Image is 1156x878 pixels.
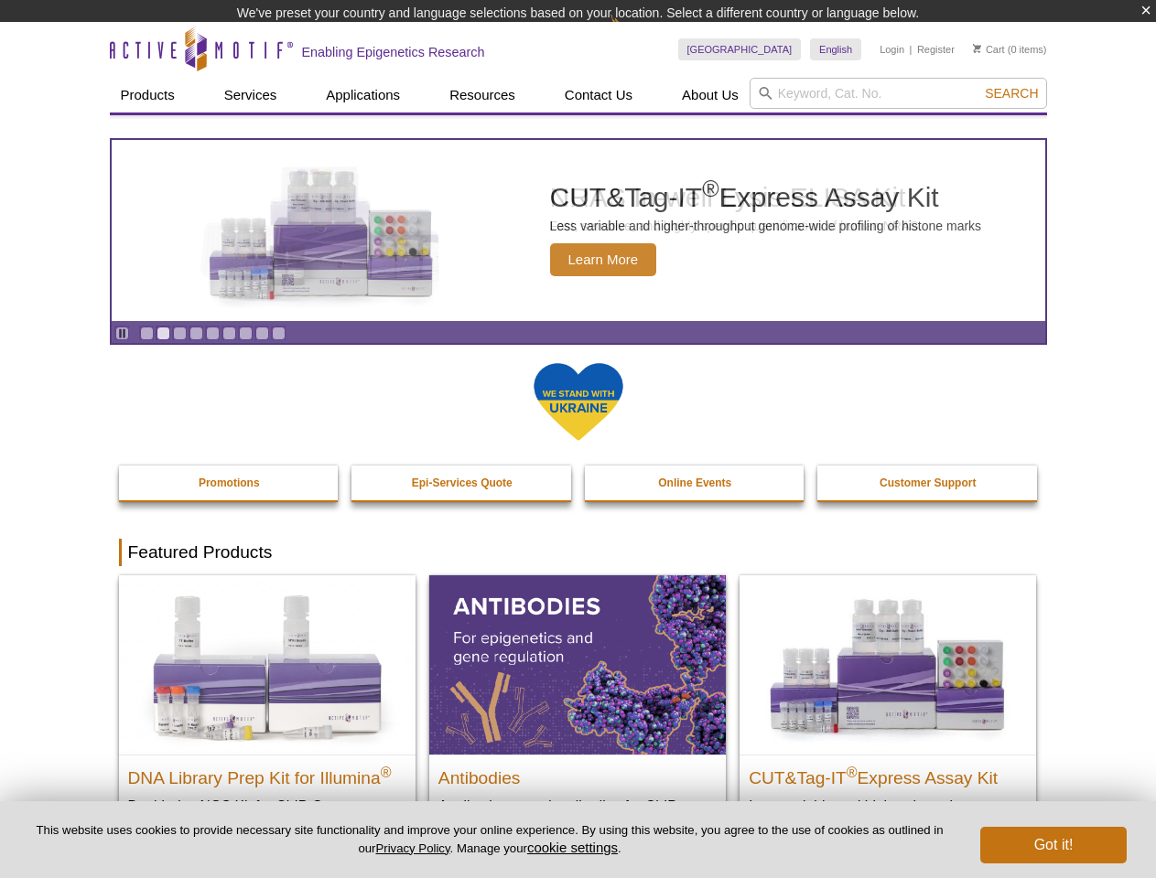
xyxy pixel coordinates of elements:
[119,539,1038,566] h2: Featured Products
[527,840,618,855] button: cookie settings
[973,44,981,53] img: Your Cart
[550,243,657,276] span: Learn More
[880,476,976,489] strong: Customer Support
[985,86,1038,101] span: Search
[157,327,170,340] a: Go to slide 2
[740,575,1036,755] img: CUT&Tag-IT® Express Assay Kit
[658,476,731,489] strong: Online Events
[173,327,187,340] a: Go to slide 3
[115,327,129,340] a: Toggle autoplay
[199,476,260,489] strong: Promotions
[740,575,1036,852] a: CUT&Tag-IT® Express Assay Kit CUT&Tag-IT®Express Assay Kit Less variable and higher-throughput ge...
[847,765,858,780] sup: ®
[749,797,1027,834] p: Less variable and higher-throughput genome-wide profiling of histone marks​.
[412,476,513,489] strong: Epi-Services Quote
[910,38,913,60] li: |
[302,44,485,60] h2: Enabling Epigenetics Research
[222,327,236,340] a: Go to slide 6
[119,575,416,871] a: DNA Library Prep Kit for Illumina DNA Library Prep Kit for Illumina® Dual Index NGS Kit for ChIP-...
[184,166,459,293] img: NRAS In-well Lysis ELISA Kit
[880,43,904,56] a: Login
[128,760,406,787] h2: DNA Library Prep Kit for Illumina
[239,327,253,340] a: Go to slide 7
[979,85,1043,102] button: Search
[810,38,861,60] a: English
[315,78,411,112] a: Applications
[750,78,1047,109] input: Keyword, Cat. No.
[554,78,643,112] a: Contact Us
[429,575,726,852] a: All Antibodies Antibodies Application-tested antibodies for ChIP, CUT&Tag, and CUT&RUN.
[438,797,717,834] p: Application-tested antibodies for ChIP, CUT&Tag, and CUT&RUN.
[973,38,1047,60] li: (0 items)
[189,327,203,340] a: Go to slide 4
[29,822,950,857] p: This website uses cookies to provide necessary site functionality and improve your online experie...
[817,466,1039,500] a: Customer Support
[112,140,1045,321] a: NRAS In-well Lysis ELISA Kit NRAS In-well Lysis ELISA Kit Fast, sensitive, and highly specific qu...
[119,575,416,755] img: DNA Library Prep Kit for Illumina
[255,327,269,340] a: Go to slide 8
[671,78,750,112] a: About Us
[381,765,392,780] sup: ®
[917,43,955,56] a: Register
[128,797,406,852] p: Dual Index NGS Kit for ChIP-Seq, CUT&RUN, and ds methylated DNA assays.
[749,760,1027,787] h2: CUT&Tag-IT Express Assay Kit
[119,466,340,500] a: Promotions
[112,140,1045,321] article: NRAS In-well Lysis ELISA Kit
[678,38,802,60] a: [GEOGRAPHIC_DATA]
[110,78,186,112] a: Products
[140,327,154,340] a: Go to slide 1
[375,841,449,855] a: Privacy Policy
[429,575,726,755] img: All Antibodies
[610,14,659,57] img: Change Here
[585,466,806,500] a: Online Events
[272,327,286,340] a: Go to slide 9
[213,78,288,112] a: Services
[550,184,923,211] h2: NRAS In-well Lysis ELISA Kit
[533,361,624,443] img: We Stand With Ukraine
[980,827,1127,863] button: Got it!
[550,218,923,234] p: Fast, sensitive, and highly specific quantification of human NRAS.
[973,43,1005,56] a: Cart
[438,760,717,787] h2: Antibodies
[351,466,573,500] a: Epi-Services Quote
[438,78,526,112] a: Resources
[206,327,220,340] a: Go to slide 5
